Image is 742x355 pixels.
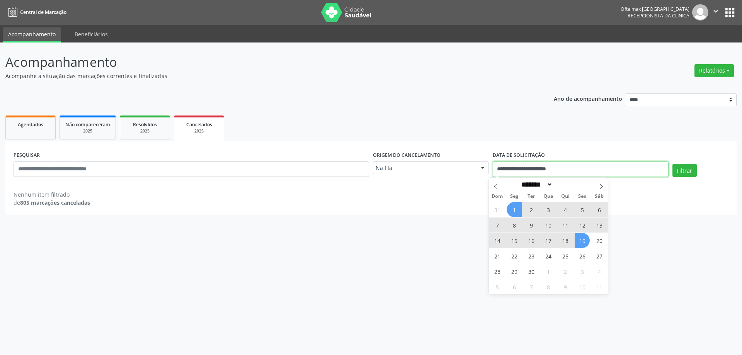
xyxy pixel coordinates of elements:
span: Outubro 1, 2025 [541,264,556,279]
span: Outubro 2, 2025 [558,264,573,279]
span: Outubro 3, 2025 [575,264,590,279]
button: Filtrar [672,164,697,177]
a: Acompanhamento [3,27,61,42]
span: Setembro 1, 2025 [507,202,522,217]
span: Na fila [376,164,473,172]
span: Setembro 17, 2025 [541,233,556,248]
div: 2025 [179,128,219,134]
span: Outubro 5, 2025 [490,279,505,294]
i:  [711,7,720,15]
p: Acompanhamento [5,53,517,72]
span: Setembro 21, 2025 [490,248,505,263]
div: 2025 [126,128,164,134]
img: img [692,4,708,20]
span: Setembro 10, 2025 [541,217,556,233]
span: Setembro 22, 2025 [507,248,522,263]
span: Setembro 23, 2025 [524,248,539,263]
span: Agendados [18,121,43,128]
div: Oftalmax [GEOGRAPHIC_DATA] [621,6,689,12]
span: Outubro 10, 2025 [575,279,590,294]
span: Setembro 30, 2025 [524,264,539,279]
span: Setembro 18, 2025 [558,233,573,248]
span: Setembro 19, 2025 [575,233,590,248]
span: Central de Marcação [20,9,66,15]
span: Setembro 3, 2025 [541,202,556,217]
button: Relatórios [694,64,734,77]
span: Setembro 2, 2025 [524,202,539,217]
span: Outubro 9, 2025 [558,279,573,294]
p: Ano de acompanhamento [554,93,622,103]
a: Beneficiários [69,27,113,41]
span: Outubro 7, 2025 [524,279,539,294]
span: Setembro 25, 2025 [558,248,573,263]
span: Setembro 11, 2025 [558,217,573,233]
div: Nenhum item filtrado [14,190,90,199]
span: Seg [506,194,523,199]
span: Outubro 4, 2025 [592,264,607,279]
label: PESQUISAR [14,149,40,161]
span: Setembro 29, 2025 [507,264,522,279]
span: Dom [489,194,506,199]
span: Outubro 11, 2025 [592,279,607,294]
span: Setembro 28, 2025 [490,264,505,279]
span: Setembro 7, 2025 [490,217,505,233]
p: Acompanhe a situação das marcações correntes e finalizadas [5,72,517,80]
span: Resolvidos [133,121,157,128]
span: Setembro 14, 2025 [490,233,505,248]
span: Ter [523,194,540,199]
span: Sex [574,194,591,199]
div: 2025 [65,128,110,134]
span: Recepcionista da clínica [628,12,689,19]
span: Setembro 27, 2025 [592,248,607,263]
span: Outubro 6, 2025 [507,279,522,294]
span: Setembro 20, 2025 [592,233,607,248]
span: Setembro 24, 2025 [541,248,556,263]
span: Qui [557,194,574,199]
span: Sáb [591,194,608,199]
span: Agosto 31, 2025 [490,202,505,217]
span: Setembro 8, 2025 [507,217,522,233]
span: Setembro 4, 2025 [558,202,573,217]
span: Setembro 9, 2025 [524,217,539,233]
span: Qua [540,194,557,199]
button: apps [723,6,737,19]
span: Setembro 16, 2025 [524,233,539,248]
select: Month [519,180,553,189]
a: Central de Marcação [5,6,66,19]
span: Cancelados [186,121,212,128]
div: de [14,199,90,207]
span: Outubro 8, 2025 [541,279,556,294]
button:  [708,4,723,20]
strong: 805 marcações canceladas [20,199,90,206]
span: Setembro 6, 2025 [592,202,607,217]
span: Setembro 5, 2025 [575,202,590,217]
span: Setembro 13, 2025 [592,217,607,233]
span: Não compareceram [65,121,110,128]
label: Origem do cancelamento [373,149,441,161]
label: DATA DE SOLICITAÇÃO [493,149,545,161]
span: Setembro 12, 2025 [575,217,590,233]
span: Setembro 15, 2025 [507,233,522,248]
span: Setembro 26, 2025 [575,248,590,263]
